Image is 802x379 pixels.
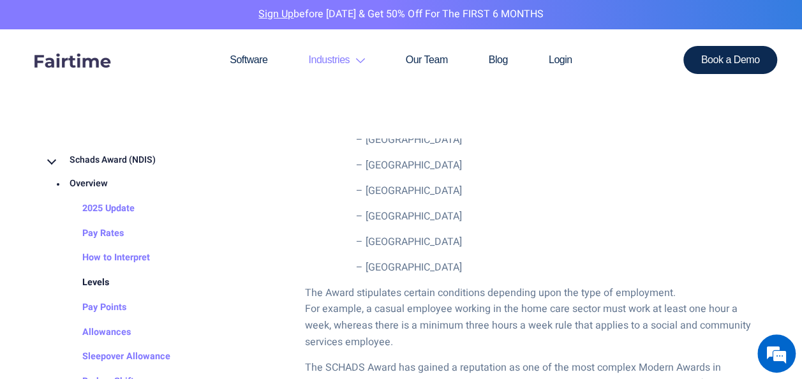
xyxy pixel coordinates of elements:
a: Allowances [57,320,131,345]
a: 2025 Update [57,197,135,221]
a: Industries [288,29,385,91]
a: Levels [57,271,109,295]
a: Overview [44,172,108,197]
li: – [GEOGRAPHIC_DATA] [356,234,759,251]
a: How to Interpret [57,246,150,271]
li: – [GEOGRAPHIC_DATA] [356,183,759,200]
a: Our Team [385,29,468,91]
p: before [DATE] & Get 50% Off for the FIRST 6 MONTHS [10,6,792,23]
a: Login [528,29,593,91]
a: Blog [468,29,528,91]
a: Sleepover Allowance [57,345,170,370]
a: Pay Points [57,295,126,320]
a: Schads Award (NDIS) [44,148,156,172]
li: – [GEOGRAPHIC_DATA] [356,132,759,149]
a: Book a Demo [683,46,778,74]
a: Software [209,29,288,91]
a: Pay Rates [57,221,124,246]
p: The Award stipulates certain conditions depending upon the type of employment. For example, a cas... [305,285,759,350]
li: – [GEOGRAPHIC_DATA] [356,158,759,174]
span: Book a Demo [701,55,760,65]
li: – [GEOGRAPHIC_DATA] [356,260,759,276]
li: – [GEOGRAPHIC_DATA] [356,209,759,225]
a: Sign Up [258,6,293,22]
